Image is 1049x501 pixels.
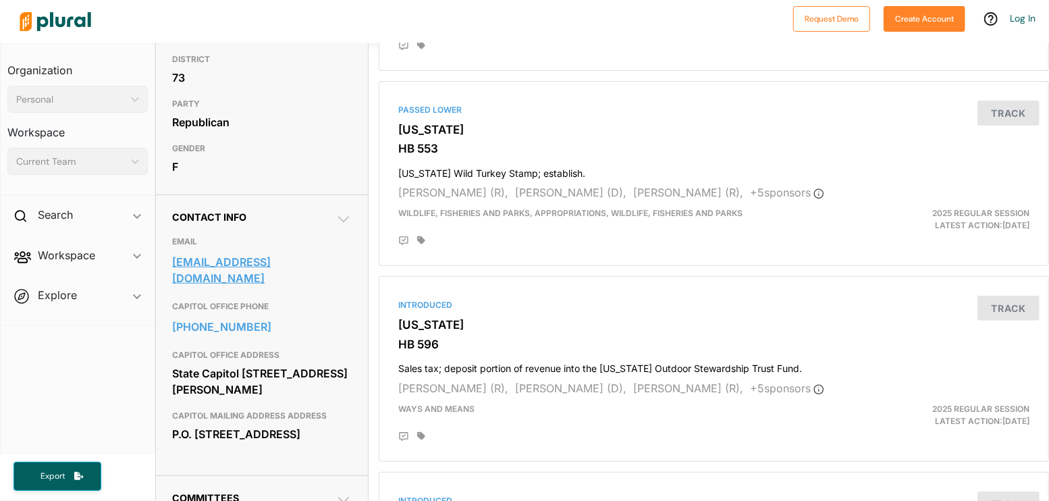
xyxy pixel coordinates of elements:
span: + 5 sponsor s [750,186,824,199]
div: Latest Action: [DATE] [822,207,1040,232]
button: Track [977,101,1040,126]
h3: [US_STATE] [398,318,1029,332]
h3: HB 596 [398,338,1029,351]
span: Wildlife, Fisheries and Parks, Appropriations, Wildlife, Fisheries and Parks [398,208,743,218]
div: Add tags [417,236,425,245]
button: Track [977,296,1040,321]
h4: Sales tax; deposit portion of revenue into the [US_STATE] Outdoor Stewardship Trust Fund. [398,357,1029,375]
span: 2025 Regular Session [932,404,1029,414]
div: Introduced [398,299,1029,311]
span: Contact Info [172,211,246,223]
div: Passed Lower [398,104,1029,116]
span: Export [31,471,74,482]
div: Republican [172,112,352,132]
span: [PERSON_NAME] (R), [633,186,743,199]
div: Add Position Statement [398,41,409,51]
h3: CAPITOL OFFICE ADDRESS [172,347,352,363]
div: Current Team [16,155,126,169]
h3: GENDER [172,140,352,157]
span: [PERSON_NAME] (D), [515,186,626,199]
h3: PARTY [172,96,352,112]
a: [PHONE_NUMBER] [172,317,352,337]
span: Ways and Means [398,404,475,414]
h3: Organization [7,51,148,80]
div: Latest Action: [DATE] [822,403,1040,427]
span: 2025 Regular Session [932,208,1029,218]
h3: DISTRICT [172,51,352,68]
span: + 5 sponsor s [750,381,824,395]
h3: [US_STATE] [398,123,1029,136]
button: Create Account [884,6,965,32]
a: Create Account [884,11,965,25]
span: [PERSON_NAME] (R), [633,381,743,395]
div: Add Position Statement [398,236,409,246]
h3: CAPITOL MAILING ADDRESS ADDRESS [172,408,352,424]
h3: HB 553 [398,142,1029,155]
div: Personal [16,93,126,107]
h2: Search [38,207,73,222]
a: Request Demo [793,11,870,25]
div: State Capitol [STREET_ADDRESS][PERSON_NAME] [172,363,352,400]
div: P.O. [STREET_ADDRESS] [172,424,352,444]
h3: Workspace [7,113,148,142]
span: [PERSON_NAME] (D), [515,381,626,395]
div: F [172,157,352,177]
h3: CAPITOL OFFICE PHONE [172,298,352,315]
div: Add Position Statement [398,431,409,442]
span: [PERSON_NAME] (R), [398,381,508,395]
a: [EMAIL_ADDRESS][DOMAIN_NAME] [172,252,352,288]
h4: [US_STATE] Wild Turkey Stamp; establish. [398,161,1029,180]
button: Export [14,462,101,491]
h3: EMAIL [172,234,352,250]
div: 73 [172,68,352,88]
a: Log In [1010,12,1035,24]
button: Request Demo [793,6,870,32]
div: Add tags [417,431,425,441]
span: [PERSON_NAME] (R), [398,186,508,199]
